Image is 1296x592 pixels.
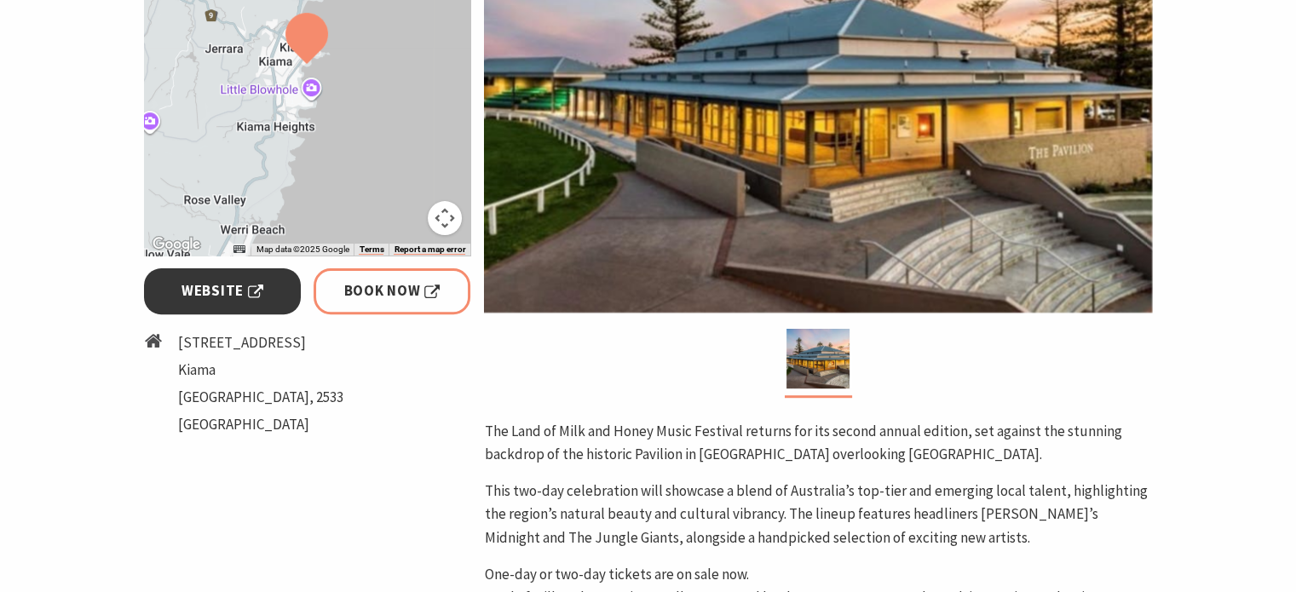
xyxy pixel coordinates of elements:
[233,244,245,256] button: Keyboard shortcuts
[181,279,263,302] span: Website
[178,413,343,436] li: [GEOGRAPHIC_DATA]
[359,244,383,255] a: Terms (opens in new tab)
[344,279,441,302] span: Book Now
[428,201,462,235] button: Map camera controls
[178,359,343,382] li: Kiama
[148,233,204,256] img: Google
[178,386,343,409] li: [GEOGRAPHIC_DATA], 2533
[256,244,348,254] span: Map data ©2025 Google
[314,268,471,313] a: Book Now
[178,331,343,354] li: [STREET_ADDRESS]
[148,233,204,256] a: Open this area in Google Maps (opens a new window)
[144,268,302,313] a: Website
[484,480,1152,549] p: This two-day celebration will showcase a blend of Australia’s top-tier and emerging local talent,...
[484,420,1152,466] p: The Land of Milk and Honey Music Festival returns for its second annual edition, set against the ...
[394,244,465,255] a: Report a map error
[786,329,850,388] img: Land of Milk an Honey Festival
